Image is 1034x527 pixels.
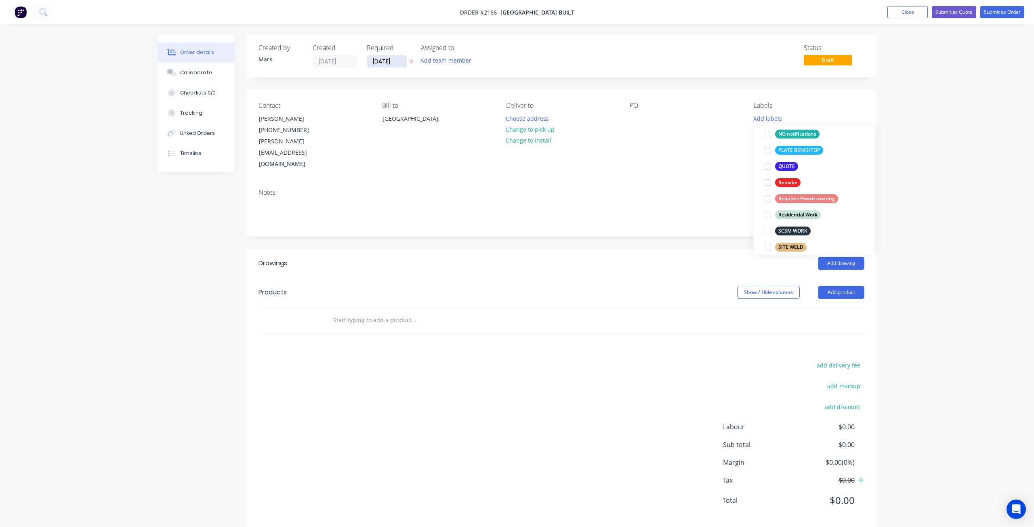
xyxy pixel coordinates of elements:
button: SCSM WORK [761,225,814,237]
input: Start typing to add a product... [333,312,494,328]
button: Choose address [502,113,553,124]
button: PLATE BENCHTOP [761,145,826,156]
img: Factory [15,6,27,18]
div: Contact [258,102,369,109]
button: Collaborate [158,63,234,83]
span: Order #2166 - [460,8,500,16]
span: Margin [723,458,795,467]
div: NO notifications [775,130,820,139]
div: Status [804,44,864,52]
button: NO notifications [761,128,823,140]
button: Add drawing [818,257,864,270]
button: Residential Work [761,209,824,220]
div: PLATE BENCHTOP [775,146,823,155]
div: [PHONE_NUMBER] [259,124,326,136]
div: [PERSON_NAME] [259,113,326,124]
div: Products [258,288,287,297]
div: QUOTE [775,162,798,171]
button: Show / Hide columns [737,286,800,299]
div: Timeline [180,150,202,157]
div: SCSM WORK [775,227,811,235]
div: [PERSON_NAME][EMAIL_ADDRESS][DOMAIN_NAME] [259,136,326,170]
span: $0.00 [795,440,855,449]
span: $0.00 [795,493,855,508]
button: Linked Orders [158,123,234,143]
button: Submit as Quote [932,6,976,18]
button: Add team member [416,55,476,66]
button: Checklists 0/0 [158,83,234,103]
button: add markup [823,380,864,391]
div: Linked Orders [180,130,215,137]
div: Created [313,44,357,52]
div: Deliver to [506,102,617,109]
span: $0.00 [795,475,855,485]
button: Add team member [421,55,476,66]
div: Created by [258,44,303,52]
div: Checklists 0/0 [180,89,216,97]
span: Labour [723,422,795,432]
div: Labels [754,102,864,109]
div: Requires Powdercoating [775,194,838,203]
div: SITE WELD [775,243,807,252]
div: PO [630,102,740,109]
button: QUOTE [761,161,801,172]
div: Tracking [180,109,202,117]
span: Sub total [723,440,795,449]
span: Tax [723,475,795,485]
button: Tracking [158,103,234,123]
button: add delivery fee [812,360,864,371]
button: Timeline [158,143,234,164]
div: Order details [180,49,214,56]
div: [GEOGRAPHIC_DATA], [382,113,450,124]
div: Collaborate [180,69,212,76]
button: Order details [158,42,234,63]
div: Open Intercom Messenger [1007,500,1026,519]
button: Change to pick up [502,124,559,135]
div: Required [367,44,411,52]
button: SITE WELD [761,241,810,253]
div: Assigned to [421,44,502,52]
div: Bill to [382,102,493,109]
span: $0.00 [795,422,855,432]
button: Close [887,6,928,18]
div: Drawings [258,258,287,268]
button: Remake [761,177,804,188]
span: [GEOGRAPHIC_DATA] Built [500,8,574,16]
button: Add product [818,286,864,299]
div: [PERSON_NAME][PHONE_NUMBER][PERSON_NAME][EMAIL_ADDRESS][DOMAIN_NAME] [252,113,333,170]
div: Notes [258,189,864,196]
span: Total [723,496,795,505]
span: $0.00 ( 0 %) [795,458,855,467]
button: Submit as Order [980,6,1024,18]
div: Remake [775,178,801,187]
div: Mark [258,55,303,63]
button: Requires Powdercoating [761,193,841,204]
button: Change to install [502,135,556,146]
div: [GEOGRAPHIC_DATA], [376,113,456,139]
span: Draft [804,55,852,65]
button: Add labels [749,113,786,124]
div: Residential Work [775,210,821,219]
button: add discount [820,401,864,412]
